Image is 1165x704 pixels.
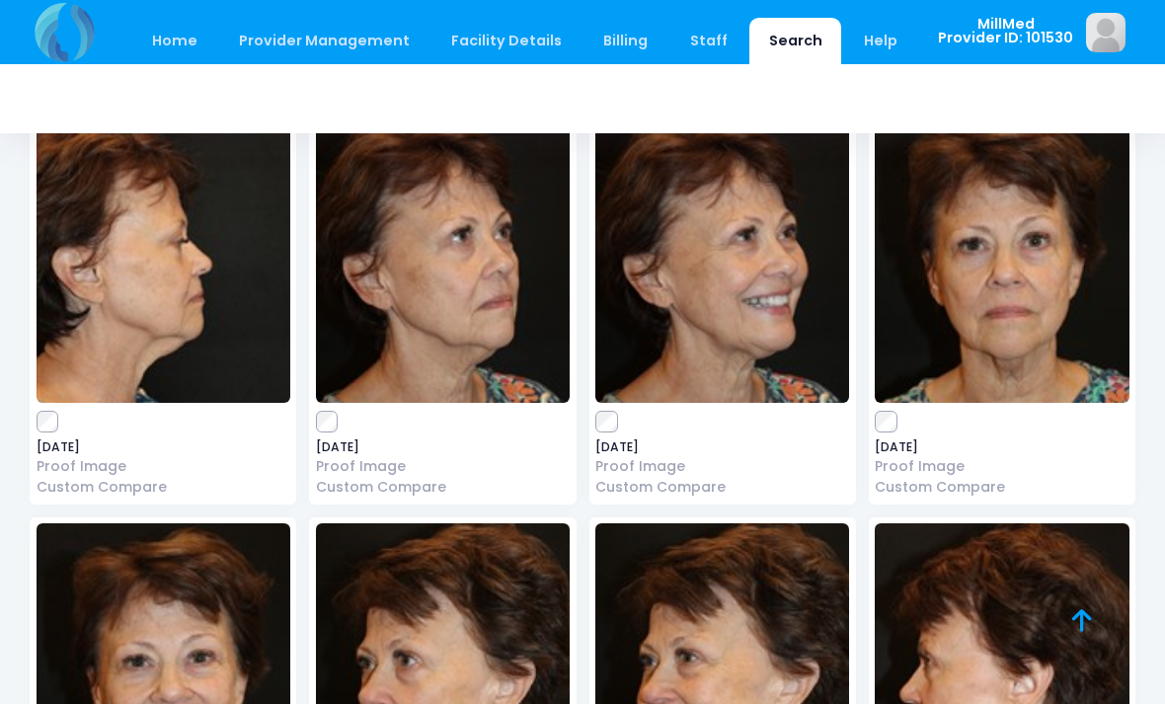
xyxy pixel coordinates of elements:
[37,441,290,453] span: [DATE]
[845,18,917,64] a: Help
[875,477,1128,498] a: Custom Compare
[875,107,1128,403] img: image
[316,456,570,477] a: Proof Image
[938,17,1073,45] span: MillMed Provider ID: 101530
[219,18,428,64] a: Provider Management
[595,441,849,453] span: [DATE]
[316,441,570,453] span: [DATE]
[316,477,570,498] a: Custom Compare
[432,18,582,64] a: Facility Details
[595,107,849,403] img: image
[595,477,849,498] a: Custom Compare
[595,456,849,477] a: Proof Image
[670,18,746,64] a: Staff
[132,18,216,64] a: Home
[875,441,1128,453] span: [DATE]
[749,18,841,64] a: Search
[37,477,290,498] a: Custom Compare
[37,456,290,477] a: Proof Image
[875,456,1128,477] a: Proof Image
[316,107,570,403] img: image
[1086,13,1126,52] img: image
[584,18,667,64] a: Billing
[37,107,290,403] img: image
